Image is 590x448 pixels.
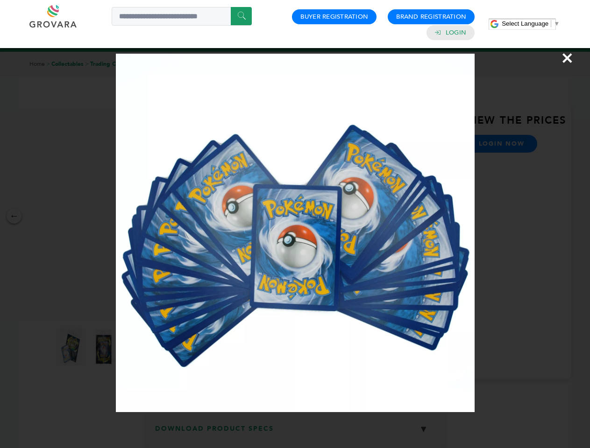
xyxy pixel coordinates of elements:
[116,54,475,412] img: Image Preview
[551,20,551,27] span: ​
[396,13,466,21] a: Brand Registration
[502,20,548,27] span: Select Language
[446,28,466,37] a: Login
[300,13,368,21] a: Buyer Registration
[561,45,574,71] span: ×
[554,20,560,27] span: ▼
[112,7,252,26] input: Search a product or brand...
[502,20,560,27] a: Select Language​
